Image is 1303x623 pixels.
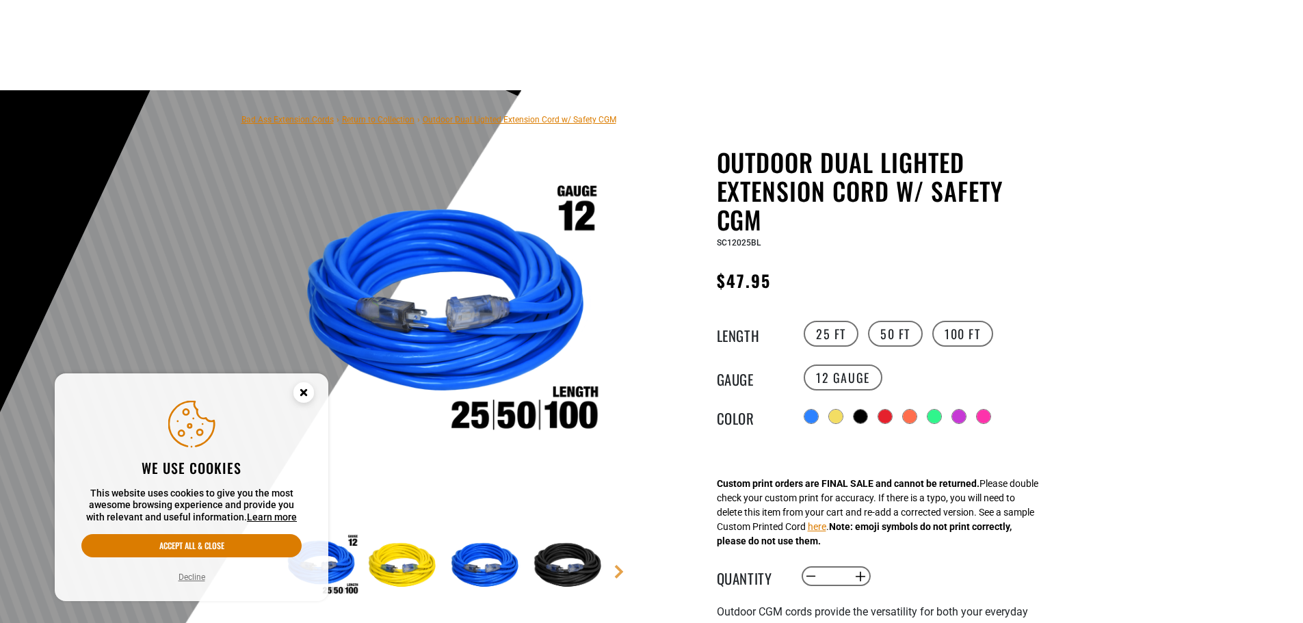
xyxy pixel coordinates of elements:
aside: Cookie Consent [55,373,328,602]
legend: Color [717,408,785,425]
label: Quantity [717,568,785,585]
a: Learn more [247,512,297,522]
label: 12 Gauge [804,364,882,390]
strong: Note: emoji symbols do not print correctly, please do not use them. [717,521,1012,546]
strong: Custom print orders are FINAL SALE and cannot be returned. [717,478,979,489]
legend: Gauge [717,369,785,386]
p: This website uses cookies to give you the most awesome browsing experience and provide you with r... [81,488,302,524]
img: Yellow [365,527,444,606]
img: Black [530,527,609,606]
span: › [337,115,339,124]
button: Decline [174,570,209,584]
button: here [808,520,826,534]
a: Next [612,565,626,579]
legend: Length [717,325,785,343]
div: Please double check your custom print for accuracy. If there is a typo, you will need to delete t... [717,477,1038,548]
img: Blue [447,527,527,606]
a: Bad Ass Extension Cords [241,115,334,124]
span: › [417,115,420,124]
a: Return to Collection [342,115,414,124]
label: 50 FT [868,321,923,347]
span: Outdoor Dual Lighted Extension Cord w/ Safety CGM [423,115,616,124]
span: $47.95 [717,268,771,293]
h2: We use cookies [81,459,302,477]
label: 25 FT [804,321,858,347]
h1: Outdoor Dual Lighted Extension Cord w/ Safety CGM [717,148,1052,234]
nav: breadcrumbs [241,111,616,127]
span: SC12025BL [717,238,761,248]
label: 100 FT [932,321,993,347]
button: Accept all & close [81,534,302,557]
